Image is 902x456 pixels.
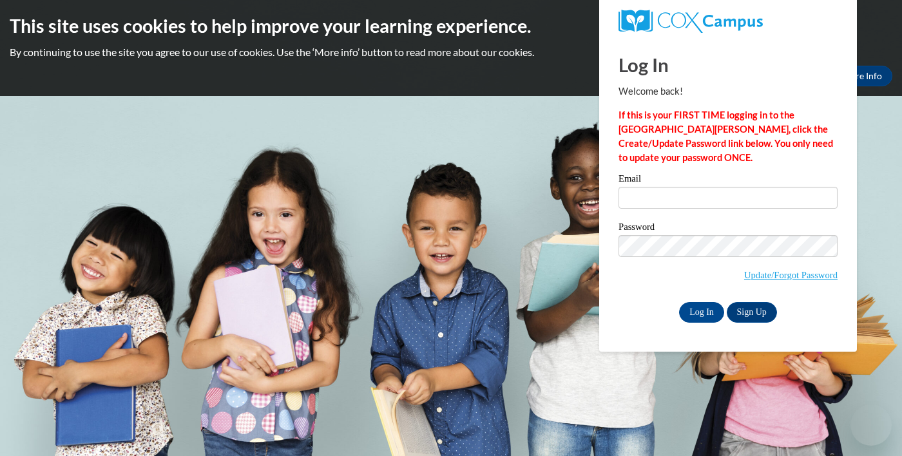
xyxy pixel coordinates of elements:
[619,222,838,235] label: Password
[727,302,777,323] a: Sign Up
[10,45,892,59] p: By continuing to use the site you agree to our use of cookies. Use the ‘More info’ button to read...
[619,109,833,163] strong: If this is your FIRST TIME logging in to the [GEOGRAPHIC_DATA][PERSON_NAME], click the Create/Upd...
[619,52,838,78] h1: Log In
[744,270,838,280] a: Update/Forgot Password
[850,404,892,446] iframe: Button to launch messaging window
[832,66,892,86] a: More Info
[619,84,838,99] p: Welcome back!
[679,302,724,323] input: Log In
[619,10,763,33] img: COX Campus
[619,10,838,33] a: COX Campus
[619,174,838,187] label: Email
[10,13,892,39] h2: This site uses cookies to help improve your learning experience.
